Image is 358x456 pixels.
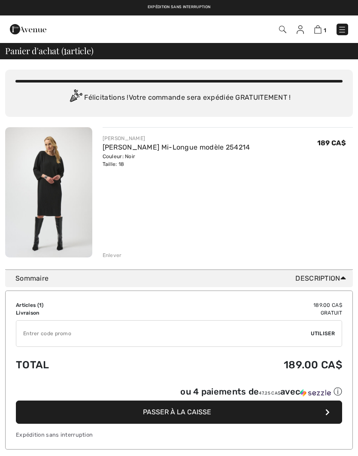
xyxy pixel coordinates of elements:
button: Passer à la caisse [16,401,342,424]
td: Articles ( ) [16,301,134,309]
td: Livraison [16,309,134,317]
span: Passer à la caisse [143,408,211,416]
a: [PERSON_NAME] Mi-Longue modèle 254214 [103,143,250,151]
span: Description [295,273,349,284]
span: 1 [39,302,42,308]
input: Code promo [16,321,311,346]
img: Recherche [279,26,286,33]
span: Utiliser [311,330,335,337]
a: 1ère Avenue [10,24,46,33]
div: Enlever [103,251,122,259]
div: Sommaire [15,273,349,284]
td: Gratuit [134,309,342,317]
span: 47.25 CA$ [259,391,280,396]
div: [PERSON_NAME] [103,135,250,142]
img: Panier d'achat [314,25,322,34]
img: Robe Plissée Mi-Longue modèle 254214 [5,127,92,257]
img: 1ère Avenue [10,21,46,38]
div: ou 4 paiements de47.25 CA$avecSezzle Cliquez pour en savoir plus sur Sezzle [16,386,342,401]
img: Sezzle [300,389,331,397]
img: Congratulation2.svg [67,89,84,107]
img: Mes infos [297,25,304,34]
div: Expédition sans interruption [16,431,342,439]
img: Menu [338,25,346,34]
div: Félicitations ! Votre commande sera expédiée GRATUITEMENT ! [15,89,343,107]
td: Total [16,350,134,379]
span: Panier d'achat ( article) [5,46,94,55]
td: 189.00 CA$ [134,301,342,309]
span: 1 [324,27,326,34]
td: 189.00 CA$ [134,350,342,379]
div: ou 4 paiements de avec [180,386,342,398]
span: 1 [64,44,67,55]
span: 189 CA$ [317,139,346,147]
div: Couleur: Noir Taille: 18 [103,153,250,168]
a: 1 [314,24,326,34]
